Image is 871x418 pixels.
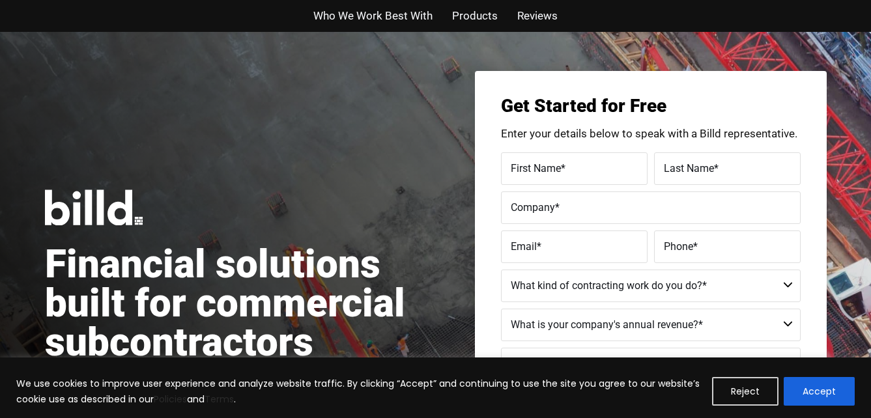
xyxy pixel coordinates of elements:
h3: Get Started for Free [501,97,801,115]
span: Phone [664,240,693,252]
a: Policies [154,393,187,406]
span: Email [511,240,537,252]
a: Reviews [517,7,558,25]
p: We use cookies to improve user experience and analyze website traffic. By clicking “Accept” and c... [16,376,702,407]
a: Terms [205,393,234,406]
h1: Financial solutions built for commercial subcontractors [45,245,436,362]
button: Reject [712,377,778,406]
a: Who We Work Best With [313,7,433,25]
a: Products [452,7,498,25]
p: Enter your details below to speak with a Billd representative. [501,128,801,139]
span: Last Name [664,161,714,174]
button: Accept [784,377,855,406]
span: First Name [511,161,561,174]
span: Company [511,201,555,213]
